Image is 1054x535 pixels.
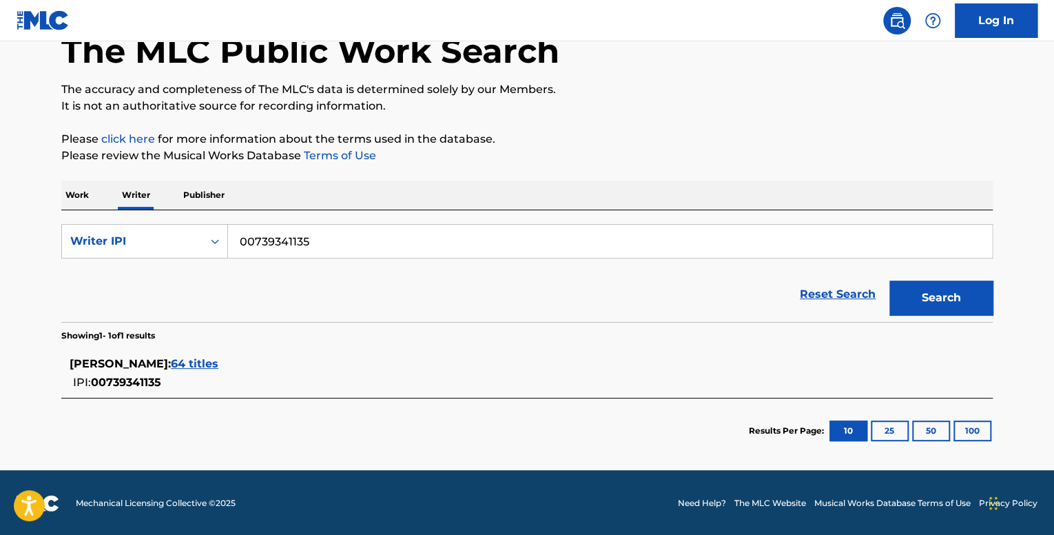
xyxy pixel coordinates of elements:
button: Search [889,281,993,315]
div: Drag [989,483,998,524]
img: MLC Logo [17,10,70,30]
p: Please for more information about the terms used in the database. [61,131,993,148]
a: Musical Works Database Terms of Use [814,497,971,509]
a: Log In [955,3,1037,38]
span: Mechanical Licensing Collective © 2025 [76,497,236,509]
p: Showing 1 - 1 of 1 results [61,330,155,342]
a: Terms of Use [301,149,376,162]
button: 10 [829,421,867,441]
a: Public Search [883,7,911,34]
p: Work [61,181,93,210]
img: logo [17,495,59,512]
p: It is not an authoritative source for recording information. [61,98,993,114]
button: 50 [912,421,950,441]
a: Privacy Policy [979,497,1037,509]
div: Writer IPI [70,233,194,250]
span: [PERSON_NAME] : [70,357,171,370]
button: 100 [953,421,991,441]
p: Writer [118,181,154,210]
a: Need Help? [678,497,726,509]
img: search [889,12,905,29]
p: Publisher [179,181,229,210]
span: 00739341135 [91,376,161,389]
a: click here [101,132,155,145]
h1: The MLC Public Work Search [61,30,559,72]
span: 64 titles [171,357,218,370]
iframe: Chat Widget [985,469,1054,535]
a: The MLC Website [734,497,806,509]
span: IPI: [73,376,91,389]
p: Please review the Musical Works Database [61,148,993,164]
div: Help [919,7,947,34]
form: Search Form [61,224,993,322]
a: Reset Search [793,279,882,310]
p: Results Per Page: [749,425,827,437]
img: help [924,12,941,29]
p: The accuracy and completeness of The MLC's data is determined solely by our Members. [61,81,993,98]
button: 25 [871,421,909,441]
